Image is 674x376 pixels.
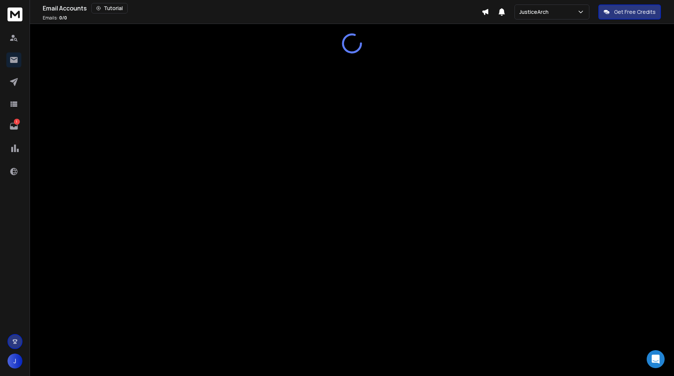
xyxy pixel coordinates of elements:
[519,8,552,16] p: JusticeArch
[59,15,67,21] span: 0 / 0
[7,354,22,369] button: J
[14,119,20,125] p: 1
[598,4,661,19] button: Get Free Credits
[647,350,665,368] div: Open Intercom Messenger
[6,119,21,134] a: 1
[91,3,128,13] button: Tutorial
[43,15,67,21] p: Emails :
[614,8,656,16] p: Get Free Credits
[43,3,482,13] div: Email Accounts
